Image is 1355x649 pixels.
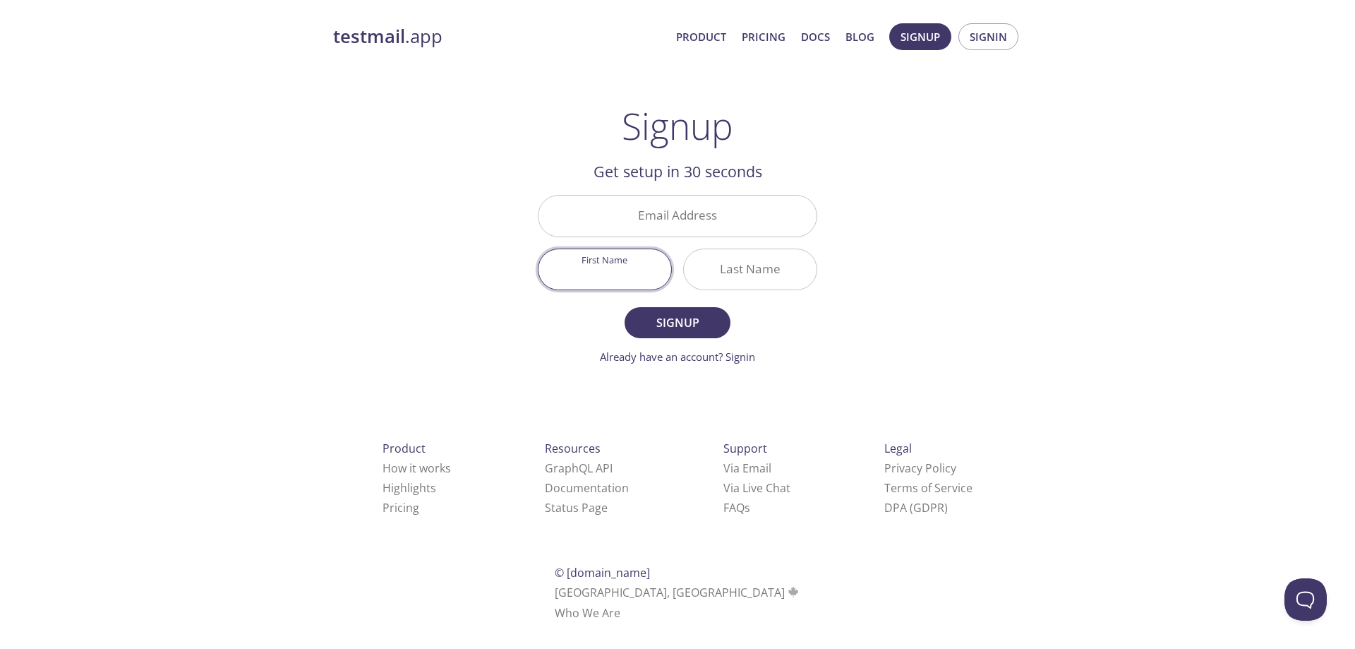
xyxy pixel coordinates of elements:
a: Pricing [742,28,785,46]
span: [GEOGRAPHIC_DATA], [GEOGRAPHIC_DATA] [555,585,801,600]
a: testmail.app [333,25,665,49]
span: Support [723,441,767,456]
a: Privacy Policy [884,460,956,476]
span: Product [383,441,426,456]
a: How it works [383,460,451,476]
a: Blog [845,28,874,46]
span: s [745,500,750,516]
a: Documentation [545,480,629,496]
span: Signin [970,28,1007,46]
a: DPA (GDPR) [884,500,948,516]
a: Already have an account? Signin [600,350,755,364]
button: Signup [625,307,730,338]
button: Signin [958,23,1018,50]
a: Via Live Chat [723,480,790,496]
a: Status Page [545,500,608,516]
h1: Signup [622,105,733,147]
a: Pricing [383,500,419,516]
button: Signup [889,23,951,50]
a: FAQ [723,500,750,516]
a: Docs [801,28,830,46]
span: Resources [545,441,601,456]
a: Terms of Service [884,480,972,496]
a: Highlights [383,480,436,496]
span: Legal [884,441,912,456]
a: Product [676,28,726,46]
a: GraphQL API [545,460,613,476]
a: Via Email [723,460,771,476]
span: Signup [901,28,940,46]
a: Who We Are [555,605,620,621]
span: © [DOMAIN_NAME] [555,565,650,580]
h2: Get setup in 30 seconds [538,160,817,184]
strong: testmail [333,24,405,49]
iframe: Help Scout Beacon - Open [1284,578,1327,621]
span: Signup [640,313,715,333]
